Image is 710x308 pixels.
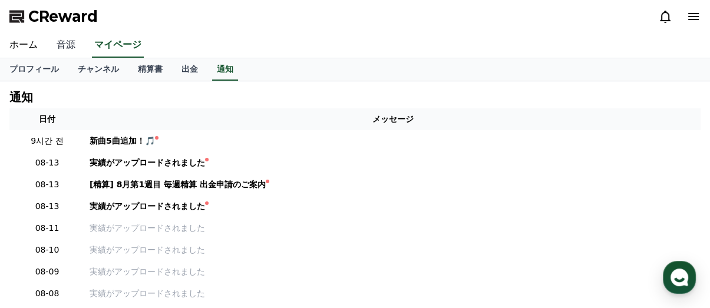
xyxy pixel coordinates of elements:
p: 08-13 [14,200,80,213]
a: Home [4,210,78,240]
a: 実績がアップロードされました [90,287,696,300]
a: Messages [78,210,152,240]
a: CReward [9,7,98,26]
a: チャンネル [68,58,128,81]
p: 08-13 [14,157,80,169]
th: メッセージ [85,108,701,130]
span: Messages [98,228,133,238]
div: [精算] 8月第1週目 毎週精算 出金申請のご案内 [90,178,266,191]
a: 実績がアップロードされました [90,244,696,256]
p: 08-10 [14,244,80,256]
div: 新曲5曲追加！🎵 [90,135,155,147]
p: 08-11 [14,222,80,234]
a: 実績がアップロードされました [90,266,696,278]
p: 08-13 [14,178,80,191]
a: 通知 [212,58,238,81]
a: [精算] 8月第1週目 毎週精算 出金申請のご案内 [90,178,696,191]
span: CReward [28,7,98,26]
th: 日付 [9,108,85,130]
div: 実績がアップロードされました [90,157,205,169]
p: 9시간 전 [14,135,80,147]
a: 音源 [47,33,85,58]
a: 新曲5曲追加！🎵 [90,135,696,147]
a: 実績がアップロードされました [90,222,696,234]
p: 08-09 [14,266,80,278]
a: マイページ [92,33,144,58]
span: Settings [174,228,203,237]
a: 出金 [172,58,207,81]
div: 実績がアップロードされました [90,200,205,213]
a: Settings [152,210,226,240]
a: 実績がアップロードされました [90,200,696,213]
span: Home [30,228,51,237]
p: 08-08 [14,287,80,300]
a: 精算書 [128,58,172,81]
h4: 通知 [9,91,33,104]
a: 実績がアップロードされました [90,157,696,169]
